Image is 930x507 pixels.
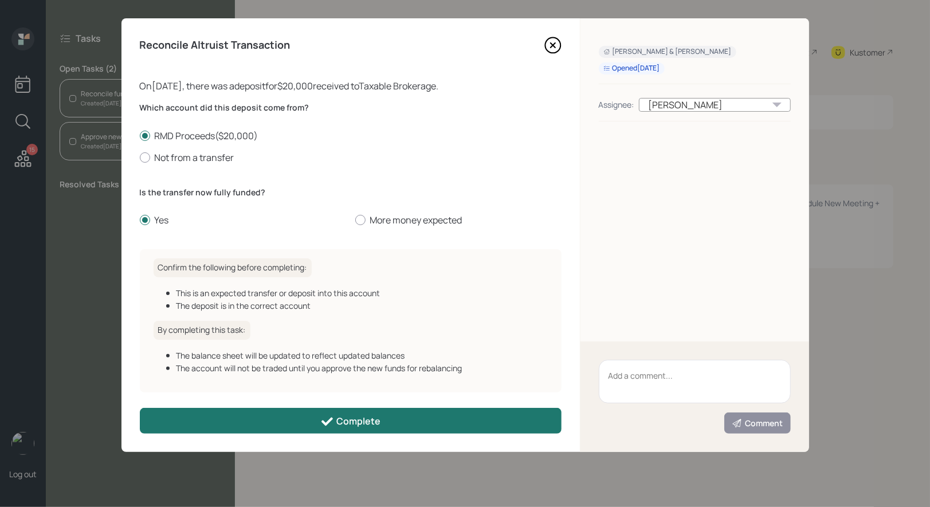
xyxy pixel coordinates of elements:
div: Opened [DATE] [603,64,660,73]
div: The account will not be traded until you approve the new funds for rebalancing [176,362,548,374]
div: Complete [320,415,380,429]
h6: By completing this task: [154,321,250,340]
label: Not from a transfer [140,151,562,164]
label: Which account did this deposit come from? [140,102,562,113]
div: [PERSON_NAME] [639,98,791,112]
div: The balance sheet will be updated to reflect updated balances [176,349,548,361]
h6: Confirm the following before completing: [154,258,312,277]
label: Is the transfer now fully funded? [140,187,562,198]
label: Yes [140,214,346,226]
label: More money expected [355,214,562,226]
div: On [DATE] , there was a deposit for $20,000 received to Taxable Brokerage . [140,79,562,93]
div: This is an expected transfer or deposit into this account [176,287,548,299]
div: Assignee: [599,99,634,111]
label: RMD Proceeds ( $20,000 ) [140,129,562,142]
button: Complete [140,408,562,434]
div: The deposit is in the correct account [176,300,548,312]
h4: Reconcile Altruist Transaction [140,39,291,52]
button: Comment [724,412,791,434]
div: [PERSON_NAME] & [PERSON_NAME] [603,47,732,57]
div: Comment [732,418,783,429]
